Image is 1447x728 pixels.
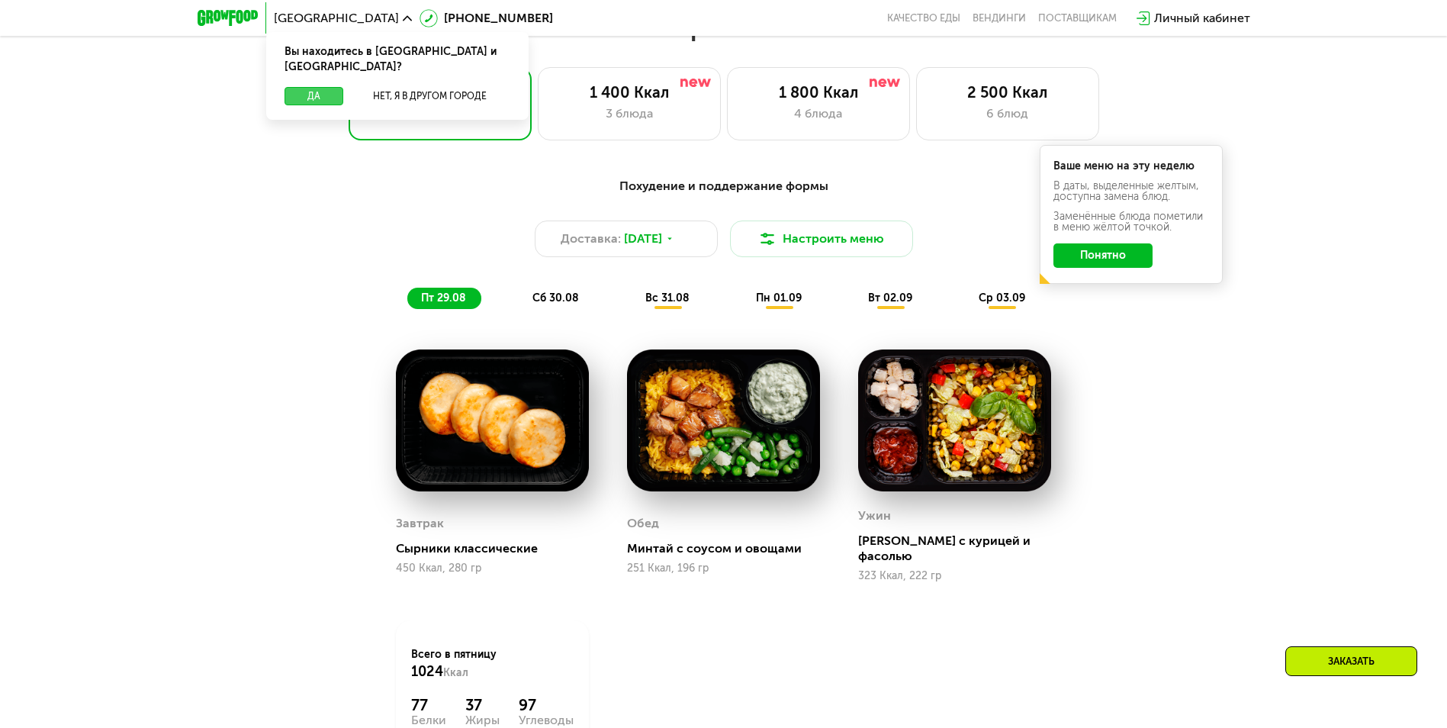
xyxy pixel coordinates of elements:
span: [DATE] [624,230,662,248]
div: 2 500 Ккал [932,83,1083,101]
div: 77 [411,696,446,714]
div: Минтай с соусом и овощами [627,541,832,556]
div: 450 Ккал, 280 гр [396,562,589,575]
span: [GEOGRAPHIC_DATA] [274,12,399,24]
div: поставщикам [1038,12,1117,24]
div: 251 Ккал, 196 гр [627,562,820,575]
span: Ккал [443,666,468,679]
span: пт 29.08 [421,292,466,304]
div: 323 Ккал, 222 гр [858,570,1051,582]
div: Похудение и поддержание формы [272,177,1175,196]
div: Ваше меню на эту неделю [1053,161,1209,172]
div: Вы находитесь в [GEOGRAPHIC_DATA] и [GEOGRAPHIC_DATA]? [266,32,529,87]
div: Личный кабинет [1154,9,1250,27]
a: Вендинги [973,12,1026,24]
div: 3 блюда [554,105,705,123]
div: В даты, выделенные желтым, доступна замена блюд. [1053,181,1209,202]
span: вс 31.08 [645,292,690,304]
span: Доставка: [561,230,621,248]
a: [PHONE_NUMBER] [420,9,553,27]
div: Ужин [858,504,891,527]
button: Да [285,87,343,105]
span: вт 02.09 [868,292,912,304]
span: пн 01.09 [756,292,802,304]
div: Заменённые блюда пометили в меню жёлтой точкой. [1053,211,1209,233]
div: Жиры [465,714,500,726]
div: Белки [411,714,446,726]
div: Всего в пятницу [411,647,574,681]
div: 1 400 Ккал [554,83,705,101]
div: Обед [627,512,659,535]
div: 97 [519,696,574,714]
div: Заказать [1285,646,1417,676]
div: 1 800 Ккал [743,83,894,101]
button: Настроить меню [730,221,913,257]
button: Понятно [1053,243,1153,268]
span: 1024 [411,663,443,680]
span: сб 30.08 [532,292,579,304]
div: 4 блюда [743,105,894,123]
div: 37 [465,696,500,714]
div: Углеводы [519,714,574,726]
a: Качество еды [887,12,960,24]
button: Нет, я в другом городе [349,87,510,105]
div: 6 блюд [932,105,1083,123]
div: [PERSON_NAME] с курицей и фасолью [858,533,1063,564]
div: Завтрак [396,512,444,535]
div: Сырники классические [396,541,601,556]
span: ср 03.09 [979,292,1025,304]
